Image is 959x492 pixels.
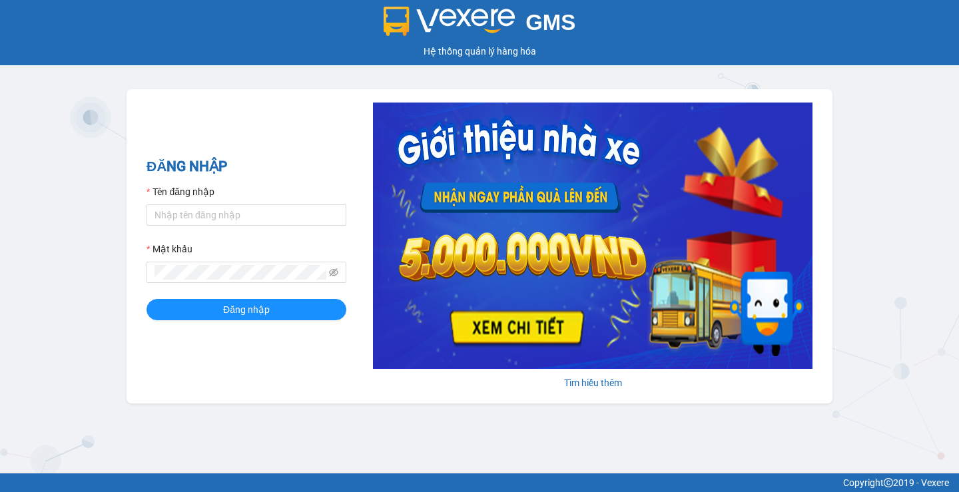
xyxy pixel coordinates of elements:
[329,268,338,277] span: eye-invisible
[373,103,812,369] img: banner-0
[147,156,346,178] h2: ĐĂNG NHẬP
[147,204,346,226] input: Tên đăng nhập
[147,184,214,199] label: Tên đăng nhập
[147,242,192,256] label: Mật khẩu
[884,478,893,487] span: copyright
[373,375,812,390] div: Tìm hiểu thêm
[223,302,270,317] span: Đăng nhập
[384,20,576,31] a: GMS
[147,299,346,320] button: Đăng nhập
[10,475,949,490] div: Copyright 2019 - Vexere
[3,44,956,59] div: Hệ thống quản lý hàng hóa
[525,10,575,35] span: GMS
[155,265,326,280] input: Mật khẩu
[384,7,515,36] img: logo 2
